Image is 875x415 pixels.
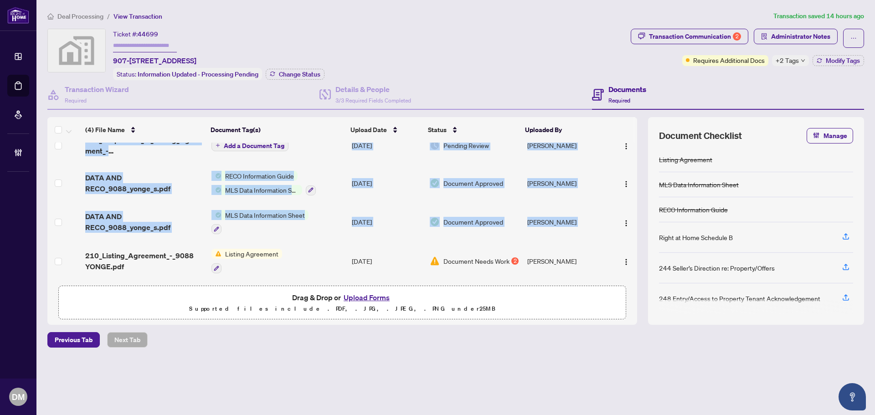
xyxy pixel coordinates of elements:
[57,12,103,20] span: Deal Processing
[82,117,207,143] th: (4) File Name
[623,143,630,150] img: Logo
[221,249,282,259] span: Listing Agreement
[850,35,857,41] span: ellipsis
[211,249,221,259] img: Status Icon
[659,293,820,303] div: 248 Entry/Access to Property Tenant Acknowledgement
[430,178,440,188] img: Document Status
[754,29,838,44] button: Administrator Notes
[348,127,426,164] td: [DATE]
[85,134,204,156] span: 241_Suspension_of_Listing_Agreement_-_Authority_to_Offer_for_Sale_-_PropTx-[PERSON_NAME].pdf
[511,257,519,265] div: 2
[113,29,158,39] div: Ticket #:
[524,241,610,281] td: [PERSON_NAME]
[85,172,204,194] span: DATA AND RECO_9088_yonge_s.pdf
[341,292,392,303] button: Upload Forms
[619,215,633,229] button: Logo
[224,143,284,149] span: Add a Document Tag
[65,97,87,104] span: Required
[211,210,309,235] button: Status IconMLS Data Information Sheet
[773,11,864,21] article: Transaction saved 14 hours ago
[608,97,630,104] span: Required
[443,256,510,266] span: Document Needs Work
[211,171,316,195] button: Status IconRECO Information GuideStatus IconMLS Data Information Sheet
[266,69,324,80] button: Change Status
[524,203,610,242] td: [PERSON_NAME]
[113,12,162,20] span: View Transaction
[207,117,347,143] th: Document Tag(s)
[348,203,426,242] td: [DATE]
[85,125,125,135] span: (4) File Name
[521,117,607,143] th: Uploaded By
[761,33,767,40] span: solution
[211,140,288,151] button: Add a Document Tag
[524,164,610,203] td: [PERSON_NAME]
[348,164,426,203] td: [DATE]
[733,32,741,41] div: 2
[659,263,775,273] div: 244 Seller’s Direction re: Property/Offers
[608,84,646,95] h4: Documents
[216,143,220,148] span: plus
[138,30,158,38] span: 44699
[138,70,258,78] span: Information Updated - Processing Pending
[279,71,320,77] span: Change Status
[221,185,302,195] span: MLS Data Information Sheet
[348,241,426,281] td: [DATE]
[48,29,105,72] img: svg%3e
[7,7,29,24] img: logo
[12,390,25,403] span: DM
[211,139,288,151] button: Add a Document Tag
[807,128,853,143] button: Manage
[443,217,503,227] span: Document Approved
[221,171,298,181] span: RECO Information Guide
[659,154,712,164] div: Listing Agreement
[85,250,204,272] span: 210_Listing_Agreement_-_9088 YONGE.pdf
[55,333,93,347] span: Previous Tab
[771,29,830,44] span: Administrator Notes
[211,249,282,273] button: Status IconListing Agreement
[623,258,630,266] img: Logo
[107,332,148,348] button: Next Tab
[221,210,309,220] span: MLS Data Information Sheet
[428,125,447,135] span: Status
[443,178,503,188] span: Document Approved
[335,97,411,104] span: 3/3 Required Fields Completed
[113,55,196,66] span: 907-[STREET_ADDRESS]
[801,58,805,63] span: down
[776,55,799,66] span: +2 Tags
[335,84,411,95] h4: Details & People
[65,84,129,95] h4: Transaction Wizard
[85,211,204,233] span: DATA AND RECO_9088_yonge_s.pdf
[659,232,733,242] div: Right at Home Schedule B
[619,138,633,153] button: Logo
[524,127,610,164] td: [PERSON_NAME]
[430,217,440,227] img: Document Status
[619,176,633,190] button: Logo
[659,179,739,190] div: MLS Data Information Sheet
[47,13,54,20] span: home
[107,11,110,21] li: /
[430,140,440,150] img: Document Status
[350,125,387,135] span: Upload Date
[59,286,626,320] span: Drag & Drop orUpload FormsSupported files include .PDF, .JPG, .JPEG, .PNG under25MB
[623,220,630,227] img: Logo
[813,55,864,66] button: Modify Tags
[347,117,424,143] th: Upload Date
[623,180,630,188] img: Logo
[47,332,100,348] button: Previous Tab
[824,128,847,143] span: Manage
[693,55,765,65] span: Requires Additional Docs
[649,29,741,44] div: Transaction Communication
[430,256,440,266] img: Document Status
[292,292,392,303] span: Drag & Drop or
[64,303,620,314] p: Supported files include .PDF, .JPG, .JPEG, .PNG under 25 MB
[211,210,221,220] img: Status Icon
[826,57,860,64] span: Modify Tags
[659,129,742,142] span: Document Checklist
[113,68,262,80] div: Status:
[631,29,748,44] button: Transaction Communication2
[839,383,866,410] button: Open asap
[443,140,489,150] span: Pending Review
[424,117,521,143] th: Status
[211,185,221,195] img: Status Icon
[619,254,633,268] button: Logo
